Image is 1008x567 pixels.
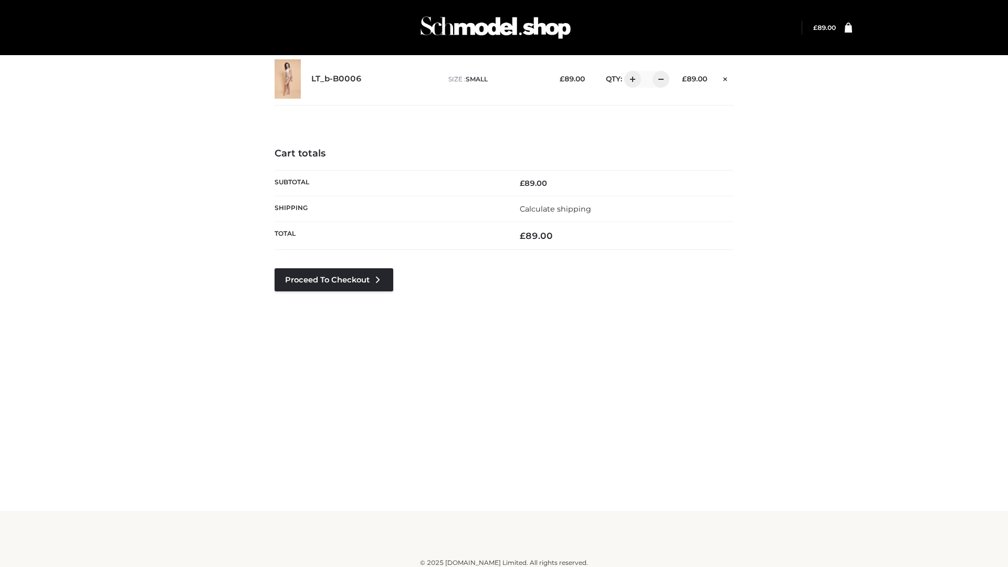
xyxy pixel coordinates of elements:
h4: Cart totals [275,148,733,160]
bdi: 89.00 [520,178,547,188]
a: Proceed to Checkout [275,268,393,291]
a: Calculate shipping [520,204,591,214]
p: size : [448,75,543,84]
th: Shipping [275,196,504,222]
bdi: 89.00 [682,75,707,83]
span: SMALL [466,75,488,83]
bdi: 89.00 [520,230,553,241]
a: LT_b-B0006 [311,74,362,84]
span: £ [520,178,524,188]
a: Remove this item [718,71,733,85]
bdi: 89.00 [813,24,836,31]
span: £ [560,75,564,83]
th: Total [275,222,504,250]
span: £ [520,230,526,241]
bdi: 89.00 [560,75,585,83]
span: £ [813,24,817,31]
div: QTY: [595,71,666,88]
img: Schmodel Admin 964 [417,7,574,48]
th: Subtotal [275,170,504,196]
span: £ [682,75,687,83]
a: £89.00 [813,24,836,31]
